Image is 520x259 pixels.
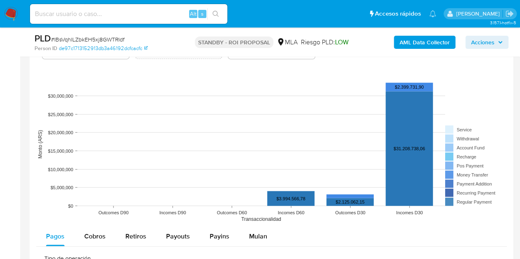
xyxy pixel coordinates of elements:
[30,9,227,19] input: Buscar usuario o caso...
[207,8,224,20] button: search-icon
[394,36,455,49] button: AML Data Collector
[201,10,203,18] span: s
[456,10,502,18] p: nicolas.fernandezallen@mercadolibre.com
[277,38,298,47] div: MLA
[400,36,450,49] b: AML Data Collector
[35,32,51,45] b: PLD
[35,45,57,52] b: Person ID
[59,45,148,52] a: de97c1713152913db3a46192dcfcacfc
[51,35,125,44] span: # IBsVqhILZbkEH5xj8GWTRIdf
[195,37,273,48] p: STANDBY - ROI PROPOSAL
[471,36,495,49] span: Acciones
[301,38,349,47] span: Riesgo PLD:
[490,19,516,26] span: 3.157.1-hotfix-5
[429,10,436,17] a: Notificaciones
[505,9,514,18] a: Salir
[190,10,196,18] span: Alt
[375,9,421,18] span: Accesos rápidos
[335,37,349,47] span: LOW
[465,36,508,49] button: Acciones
